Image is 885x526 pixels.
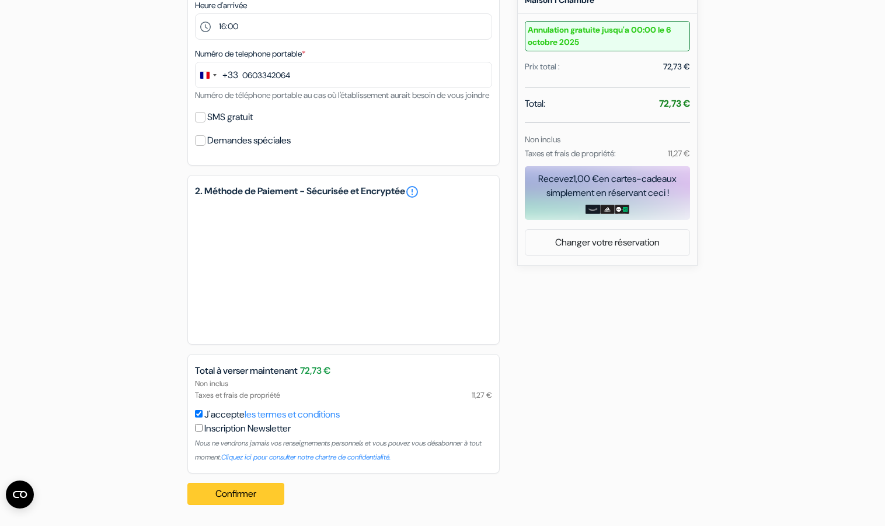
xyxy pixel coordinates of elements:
label: J'accepte [204,408,340,422]
img: amazon-card-no-text.png [586,205,600,214]
small: 11,27 € [668,148,690,159]
span: 1,00 € [573,173,599,185]
div: 72,73 € [663,61,690,73]
strong: 72,73 € [659,97,690,110]
div: Non inclus Taxes et frais de propriété [188,378,499,400]
span: 72,73 € [300,364,330,378]
label: Inscription Newsletter [204,422,291,436]
a: Changer votre réservation [525,232,689,254]
button: Confirmer [187,483,284,505]
label: SMS gratuit [207,109,253,125]
a: Cliquez ici pour consulter notre chartre de confidentialité. [221,453,391,462]
div: Recevez en cartes-cadeaux simplement en réservant ceci ! [525,172,690,200]
button: Change country, selected France (+33) [196,62,238,87]
small: Nous ne vendrons jamais vos renseignements personnels et vous pouvez vous désabonner à tout moment. [195,439,482,462]
a: error_outline [405,185,419,199]
input: 6 12 34 56 78 [195,62,492,88]
small: Numéro de téléphone portable au cas où l'établissement aurait besoin de vous joindre [195,90,489,100]
img: adidas-card.png [600,205,615,214]
iframe: Cadre de saisie sécurisé pour le paiement [193,201,494,337]
small: Annulation gratuite jusqu'a 00:00 le 6 octobre 2025 [525,21,690,51]
a: les termes et conditions [245,408,340,420]
div: Prix total : [525,61,560,73]
small: Non inclus [525,134,560,145]
span: Total: [525,97,545,111]
button: Ouvrir le widget CMP [6,481,34,509]
img: uber-uber-eats-card.png [615,205,629,214]
h5: 2. Méthode de Paiement - Sécurisée et Encryptée [195,185,492,199]
span: 11,27 € [472,390,492,401]
label: Numéro de telephone portable [195,48,305,60]
span: Total à verser maintenant [195,364,298,378]
small: Taxes et frais de propriété: [525,148,616,159]
div: +33 [222,68,238,82]
label: Demandes spéciales [207,132,291,149]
